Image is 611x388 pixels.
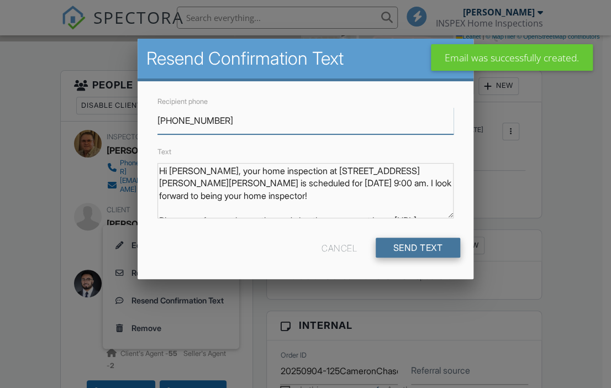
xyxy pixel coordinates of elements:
[157,163,454,218] textarea: Hi [PERSON_NAME], your home inspection at [STREET_ADDRESS][PERSON_NAME][PERSON_NAME] is scheduled...
[322,238,357,258] div: Cancel
[376,238,461,258] input: Send Text
[431,44,593,71] div: Email was successfully created.
[157,148,171,156] label: Text
[146,48,465,70] h2: Resend Confirmation Text
[157,97,208,106] label: Recipient phone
